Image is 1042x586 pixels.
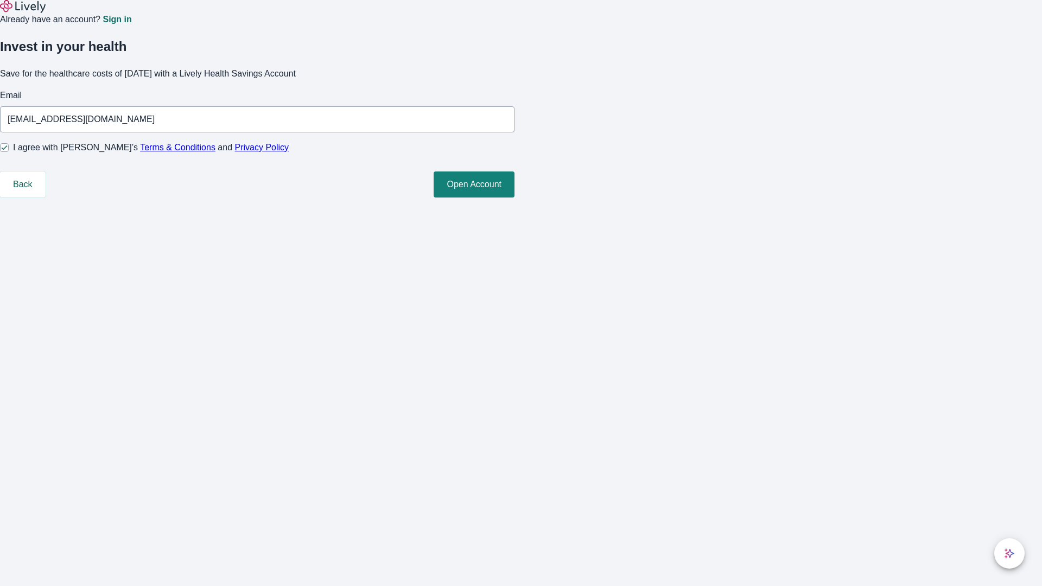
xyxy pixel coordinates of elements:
button: chat [994,538,1025,569]
a: Privacy Policy [235,143,289,152]
span: I agree with [PERSON_NAME]’s and [13,141,289,154]
a: Sign in [103,15,131,24]
a: Terms & Conditions [140,143,215,152]
button: Open Account [434,171,514,198]
svg: Lively AI Assistant [1004,548,1015,559]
